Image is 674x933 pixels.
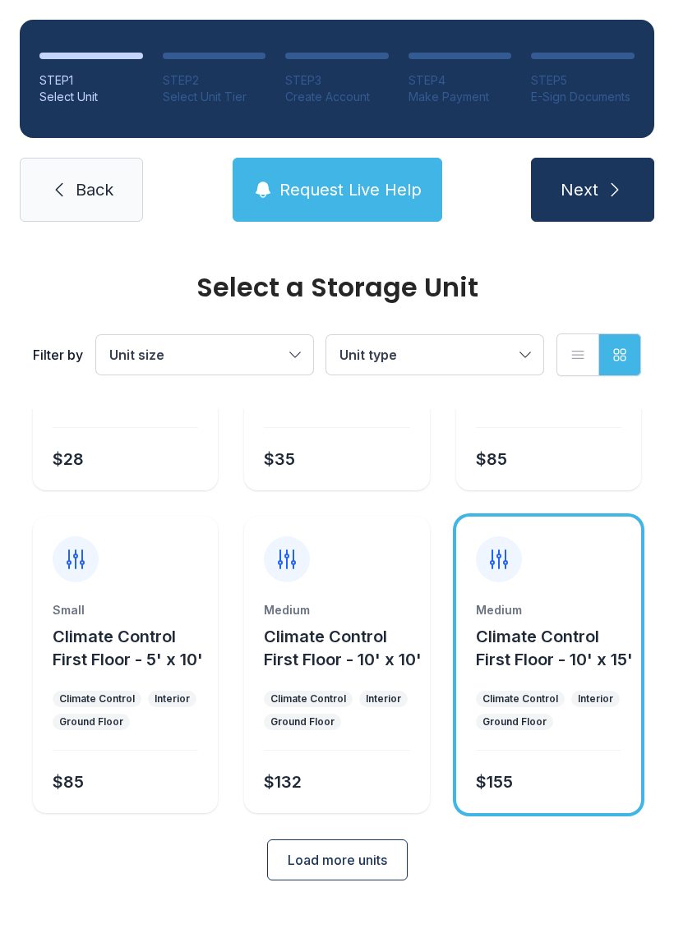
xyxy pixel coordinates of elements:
span: Back [76,178,113,201]
div: Interior [578,692,613,705]
button: Unit type [326,335,543,375]
button: Climate Control First Floor - 10' x 10' [264,625,422,671]
div: Make Payment [409,89,512,105]
span: Unit type [339,347,397,363]
div: STEP 4 [409,72,512,89]
div: Select Unit Tier [163,89,266,105]
div: $85 [53,770,84,793]
div: Medium [264,602,409,618]
div: Climate Control [59,692,135,705]
div: $155 [476,770,513,793]
div: Ground Floor [270,715,335,728]
span: Load more units [288,850,387,870]
span: Climate Control First Floor - 5' x 10' [53,627,203,669]
span: Unit size [109,347,164,363]
span: Climate Control First Floor - 10' x 10' [264,627,422,669]
div: STEP 3 [285,72,389,89]
div: Select a Storage Unit [33,274,641,301]
button: Unit size [96,335,313,375]
div: Climate Control [482,692,558,705]
div: Select Unit [39,89,143,105]
span: Next [561,178,598,201]
div: $35 [264,448,295,471]
div: Small [53,602,198,618]
div: STEP 1 [39,72,143,89]
span: Request Live Help [279,178,422,201]
span: Climate Control First Floor - 10' x 15' [476,627,633,669]
div: E-Sign Documents [531,89,635,105]
div: STEP 5 [531,72,635,89]
div: Interior [155,692,190,705]
div: Ground Floor [59,715,123,728]
div: $28 [53,448,84,471]
div: $85 [476,448,507,471]
div: $132 [264,770,302,793]
div: Medium [476,602,621,618]
button: Climate Control First Floor - 5' x 10' [53,625,211,671]
div: Filter by [33,345,83,365]
div: Ground Floor [482,715,547,728]
button: Climate Control First Floor - 10' x 15' [476,625,635,671]
div: STEP 2 [163,72,266,89]
div: Create Account [285,89,389,105]
div: Climate Control [270,692,346,705]
div: Interior [366,692,401,705]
